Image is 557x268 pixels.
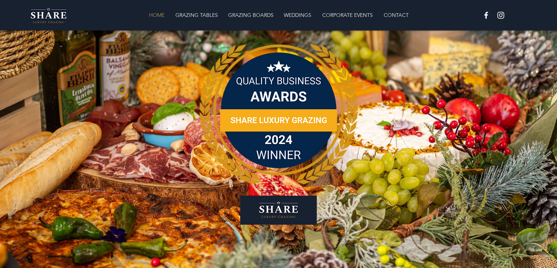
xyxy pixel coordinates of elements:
[224,8,277,22] p: GRAZING BOARDS
[319,8,376,22] p: CORPORATE EVENTS
[143,8,170,22] a: HOME
[145,8,168,22] p: HOME
[482,11,505,20] ul: Social Bar
[482,11,491,20] img: White Facebook Icon
[170,8,223,22] a: GRAZING TABLES
[278,8,317,22] a: WEDDINGS
[317,8,378,22] a: CORPORATE EVENTS
[22,5,75,26] img: Share Luxury Grazing Logo.png
[496,11,505,20] img: White Instagram Icon
[280,8,315,22] p: WEDDINGS
[380,8,412,22] p: CONTACT
[378,8,414,22] a: CONTACT
[172,8,222,22] p: GRAZING TABLES
[100,8,458,22] nav: Site
[223,8,278,22] a: GRAZING BOARDS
